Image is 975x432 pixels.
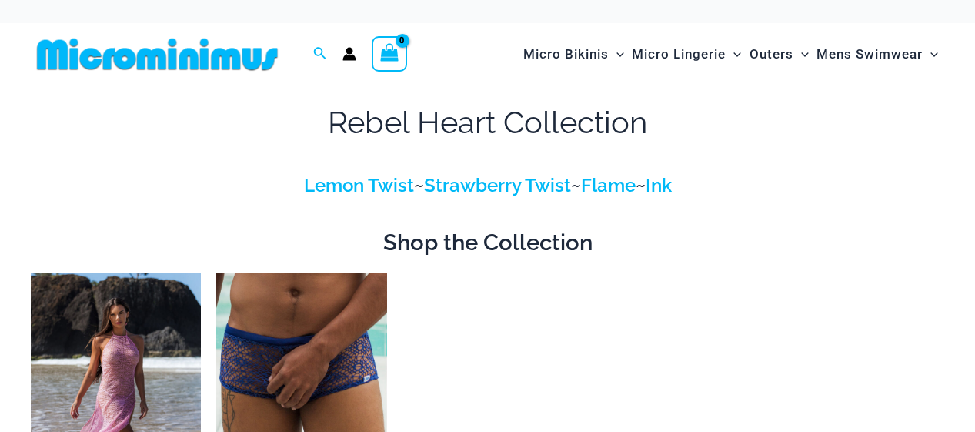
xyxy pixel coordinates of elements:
span: Menu Toggle [923,35,938,74]
a: Lemon Twist [304,174,414,196]
a: OutersMenu ToggleMenu Toggle [746,31,813,78]
a: Account icon link [342,47,356,61]
a: Ink [646,174,672,196]
span: Micro Lingerie [632,35,726,74]
span: Menu Toggle [726,35,741,74]
span: Mens Swimwear [816,35,923,74]
span: Menu Toggle [609,35,624,74]
a: Search icon link [313,45,327,64]
span: Outers [750,35,793,74]
nav: Site Navigation [517,28,944,80]
span: Menu Toggle [793,35,809,74]
a: Strawberry Twist [424,174,571,196]
h4: ~ ~ ~ [31,175,944,197]
a: Micro BikinisMenu ToggleMenu Toggle [519,31,628,78]
h2: Shop the Collection [31,228,944,257]
h1: Rebel Heart Collection [31,101,944,144]
a: View Shopping Cart, empty [372,36,407,72]
img: MM SHOP LOGO FLAT [31,37,284,72]
a: Micro LingerieMenu ToggleMenu Toggle [628,31,745,78]
a: Mens SwimwearMenu ToggleMenu Toggle [813,31,942,78]
span: Micro Bikinis [523,35,609,74]
a: Flame [581,174,636,196]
